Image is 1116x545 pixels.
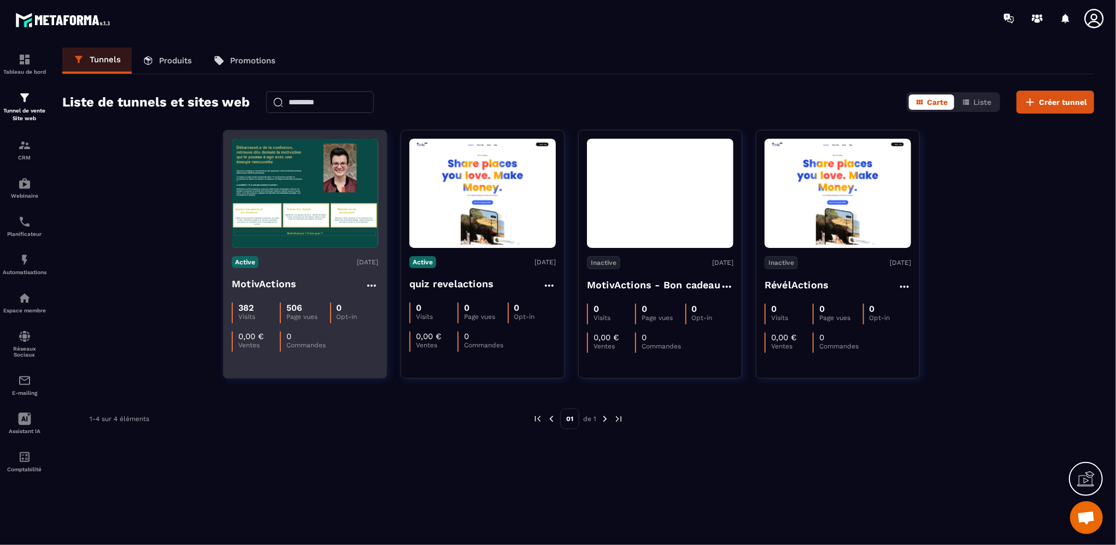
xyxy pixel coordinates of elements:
button: Liste [955,94,998,110]
h4: quiz revelactions [409,276,494,292]
p: 382 [238,303,254,313]
p: 506 [286,303,302,313]
p: Assistant IA [3,428,46,434]
span: Carte [927,98,948,106]
div: Ouvrir le chat [1070,501,1103,534]
p: Ventes [594,342,635,350]
p: Inactive [765,256,798,269]
img: formation [18,53,31,66]
p: Opt-in [337,313,378,321]
a: accountantaccountantComptabilité [3,442,46,481]
button: Carte [909,94,954,110]
img: next [600,414,610,424]
a: automationsautomationsEspace membre [3,283,46,322]
img: image [587,188,733,199]
h4: MotivActions [232,276,296,292]
img: social-network [18,330,31,343]
img: image [765,142,911,245]
p: Webinaire [3,193,46,199]
p: 0 [464,303,469,313]
p: 0 [416,303,421,313]
a: Assistant IA [3,404,46,442]
p: Espace membre [3,307,46,313]
p: Page vues [642,314,685,322]
img: logo [15,10,114,30]
p: 0 [771,304,777,314]
img: prev [533,414,543,424]
a: social-networksocial-networkRéseaux Sociaux [3,322,46,366]
p: Commandes [464,341,506,349]
p: Réseaux Sociaux [3,346,46,358]
p: Visits [416,313,457,321]
p: 0,00 € [238,331,264,341]
p: Commandes [819,342,861,350]
p: Tunnel de vente Site web [3,107,46,122]
p: 0 [286,331,291,341]
span: Créer tunnel [1039,97,1087,108]
p: 0 [692,304,697,314]
img: automations [18,253,31,266]
a: automationsautomationsWebinaire [3,169,46,207]
button: Créer tunnel [1017,91,1094,114]
p: 0 [514,303,520,313]
p: [DATE] [534,258,556,266]
a: formationformationTunnel de vente Site web [3,83,46,131]
p: Visits [594,314,635,322]
p: E-mailing [3,390,46,396]
p: 1-4 sur 4 éléments [90,415,149,423]
p: [DATE] [357,258,378,266]
a: Tunnels [62,48,132,74]
p: Visits [238,313,280,321]
p: Inactive [587,256,620,269]
p: Automatisations [3,269,46,275]
p: Commandes [286,341,328,349]
p: Ventes [771,342,813,350]
a: Produits [132,48,203,74]
p: 0 [819,304,825,314]
img: formation [18,91,31,104]
img: image [232,139,378,248]
img: automations [18,292,31,305]
span: Liste [973,98,991,106]
p: Page vues [286,313,330,321]
p: Opt-in [514,313,556,321]
p: Planificateur [3,231,46,237]
img: automations [18,177,31,190]
p: 0,00 € [594,333,619,342]
p: 0 [870,304,875,314]
p: Tableau de bord [3,69,46,75]
p: CRM [3,155,46,161]
img: next [614,414,624,424]
p: Comptabilité [3,466,46,472]
p: Produits [159,56,192,66]
a: automationsautomationsAutomatisations [3,245,46,283]
img: image [409,142,556,245]
img: scheduler [18,215,31,228]
p: Ventes [416,341,457,349]
p: Visits [771,314,813,322]
p: Commandes [642,342,683,350]
p: Active [232,256,259,268]
h4: RévélActions [765,277,829,293]
a: formationformationCRM [3,131,46,169]
p: Opt-in [692,314,733,322]
p: Page vues [464,313,507,321]
h2: Liste de tunnels et sites web [62,91,250,113]
p: 0 [464,331,469,341]
h4: MotivActions - Bon cadeau [587,277,720,293]
a: schedulerschedulerPlanificateur [3,207,46,245]
p: 0 [594,304,599,314]
a: Promotions [203,48,286,74]
p: Active [409,256,436,268]
a: formationformationTableau de bord [3,45,46,83]
p: Tunnels [90,55,121,64]
p: [DATE] [890,259,911,266]
p: [DATE] [712,259,733,266]
p: 0 [642,333,647,342]
p: 0,00 € [771,333,797,342]
p: Promotions [230,56,275,66]
img: email [18,374,31,387]
p: Opt-in [870,314,911,322]
img: prev [547,414,556,424]
p: Page vues [819,314,862,322]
